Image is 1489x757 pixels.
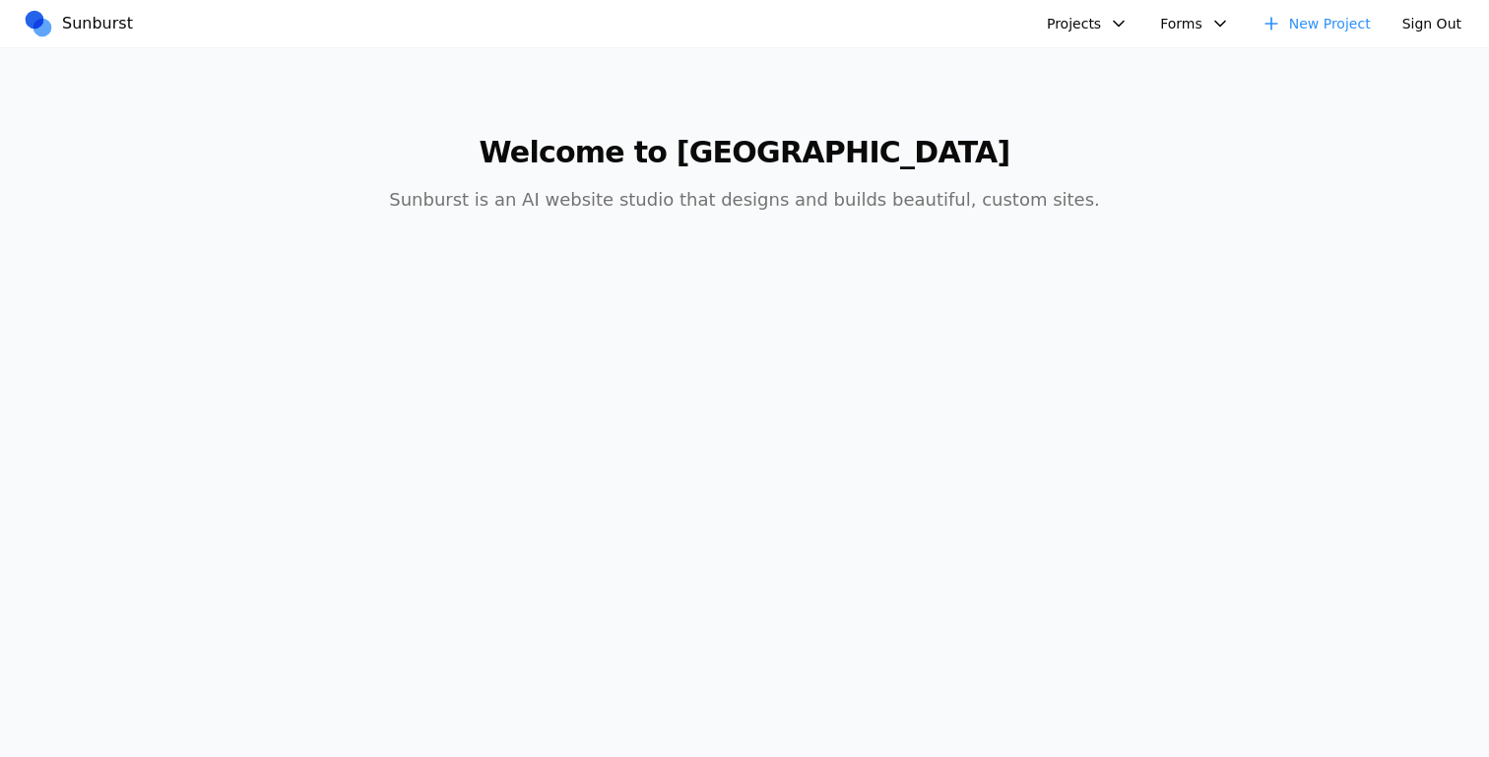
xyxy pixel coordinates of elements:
h1: Welcome to [GEOGRAPHIC_DATA] [366,135,1123,170]
a: Sunburst [23,9,141,38]
button: Sign Out [1391,8,1473,39]
button: Forms [1148,8,1242,39]
a: New Project [1250,8,1383,39]
p: Sunburst is an AI website studio that designs and builds beautiful, custom sites. [366,186,1123,214]
span: Sunburst [62,12,133,35]
button: Projects [1035,8,1140,39]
